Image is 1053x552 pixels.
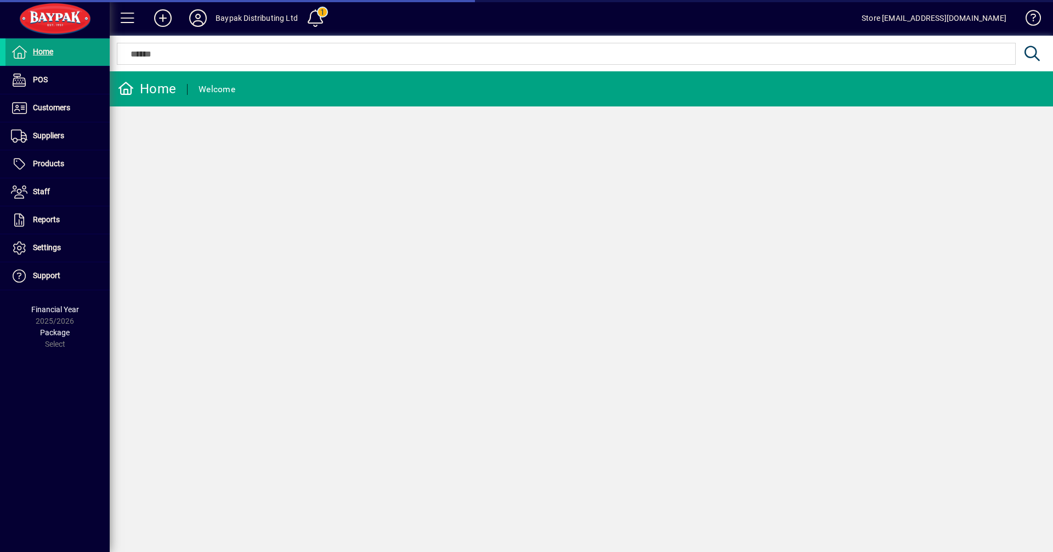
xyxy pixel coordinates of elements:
[118,80,176,98] div: Home
[33,47,53,56] span: Home
[33,271,60,280] span: Support
[5,66,110,94] a: POS
[33,159,64,168] span: Products
[862,9,1006,27] div: Store [EMAIL_ADDRESS][DOMAIN_NAME]
[31,305,79,314] span: Financial Year
[40,328,70,337] span: Package
[5,178,110,206] a: Staff
[5,206,110,234] a: Reports
[33,131,64,140] span: Suppliers
[216,9,298,27] div: Baypak Distributing Ltd
[33,103,70,112] span: Customers
[1017,2,1039,38] a: Knowledge Base
[5,262,110,290] a: Support
[180,8,216,28] button: Profile
[33,215,60,224] span: Reports
[33,243,61,252] span: Settings
[5,150,110,178] a: Products
[5,122,110,150] a: Suppliers
[5,234,110,262] a: Settings
[145,8,180,28] button: Add
[5,94,110,122] a: Customers
[33,75,48,84] span: POS
[33,187,50,196] span: Staff
[199,81,235,98] div: Welcome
